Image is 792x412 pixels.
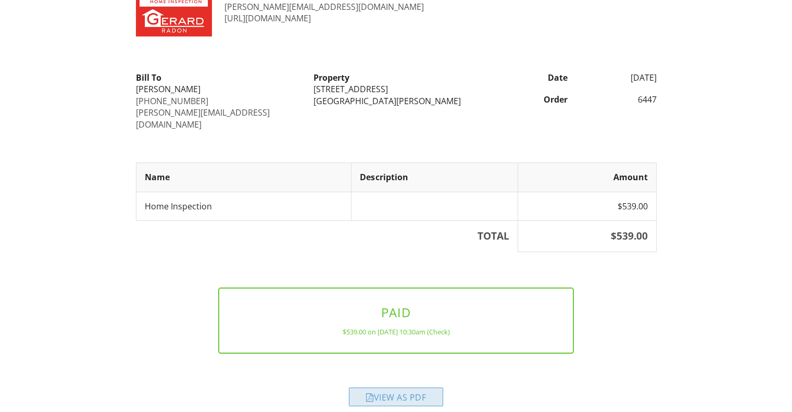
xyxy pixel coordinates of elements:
a: [PERSON_NAME][EMAIL_ADDRESS][DOMAIN_NAME] [136,107,270,130]
a: [URL][DOMAIN_NAME] [224,13,311,24]
td: $539.00 [518,192,656,220]
a: View as PDF [349,394,443,406]
th: TOTAL [136,221,518,252]
div: 6447 [574,94,663,105]
td: Home Inspection [136,192,351,220]
strong: Property [313,72,349,83]
div: $539.00 on [DATE] 10:30am (Check) [236,328,556,336]
h3: PAID [236,305,556,319]
th: Description [351,163,518,192]
div: Date [485,72,574,83]
div: View as PDF [349,388,443,406]
div: [PERSON_NAME] [136,83,301,95]
a: [PERSON_NAME][EMAIL_ADDRESS][DOMAIN_NAME] [224,1,424,13]
div: [STREET_ADDRESS] [313,83,479,95]
th: Name [136,163,351,192]
strong: Bill To [136,72,161,83]
div: Order [485,94,574,105]
div: [GEOGRAPHIC_DATA][PERSON_NAME] [313,95,479,107]
th: $539.00 [518,221,656,252]
a: [PHONE_NUMBER] [136,95,208,107]
th: Amount [518,163,656,192]
div: [DATE] [574,72,663,83]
